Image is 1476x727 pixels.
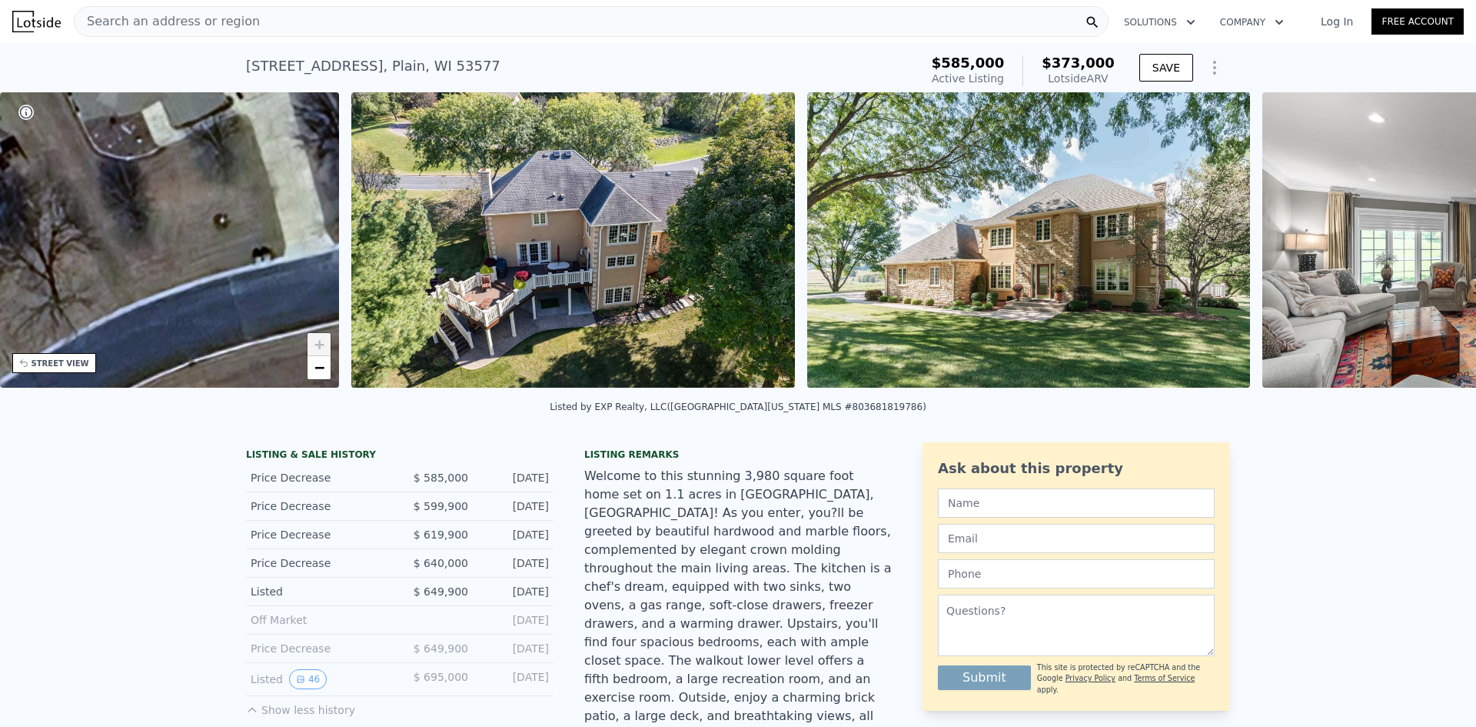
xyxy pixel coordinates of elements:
div: STREET VIEW [32,358,89,369]
div: [DATE] [480,641,549,656]
div: [DATE] [480,584,549,599]
div: Price Decrease [251,470,387,485]
span: Active Listing [932,72,1004,85]
span: $ 640,000 [414,557,468,569]
div: Price Decrease [251,499,387,514]
div: [DATE] [480,470,549,485]
input: Phone [938,559,1215,589]
div: LISTING & SALE HISTORY [246,449,553,464]
div: Listed by EXP Realty, LLC ([GEOGRAPHIC_DATA][US_STATE] MLS #803681819786) [550,402,926,412]
input: Email [938,524,1215,553]
div: Price Decrease [251,641,387,656]
a: Privacy Policy [1065,674,1115,682]
img: Sale: 154096323 Parcel: 106066746 [351,92,795,388]
span: $ 649,900 [414,642,468,655]
input: Name [938,489,1215,518]
button: Submit [938,665,1031,690]
span: $ 695,000 [414,671,468,683]
div: Listed [251,584,387,599]
a: Zoom in [307,333,331,356]
span: Search an address or region [75,12,260,31]
div: Lotside ARV [1042,71,1115,86]
button: View historical data [289,669,327,689]
div: This site is protected by reCAPTCHA and the Google and apply. [1037,662,1215,695]
div: [DATE] [480,555,549,571]
div: [DATE] [480,527,549,542]
div: Ask about this property [938,458,1215,479]
span: $585,000 [932,55,1005,71]
div: Price Decrease [251,555,387,571]
div: [DATE] [480,612,549,628]
div: [STREET_ADDRESS] , Plain , WI 53577 [246,55,500,77]
button: Solutions [1112,8,1208,36]
span: $ 585,000 [414,472,468,484]
span: $ 599,900 [414,500,468,512]
button: Show Options [1199,52,1230,83]
div: [DATE] [480,499,549,514]
img: Sale: 154096323 Parcel: 106066746 [807,92,1251,388]
a: Free Account [1371,8,1464,35]
span: − [314,358,324,377]
a: Zoom out [307,356,331,379]
span: $ 649,900 [414,585,468,598]
img: Lotside [12,11,61,32]
span: $373,000 [1042,55,1115,71]
span: $ 619,900 [414,529,468,541]
a: Log In [1302,14,1371,29]
button: Company [1208,8,1296,36]
div: Listing remarks [584,449,892,461]
button: SAVE [1139,54,1193,82]
span: + [314,335,324,354]
div: Listed [251,669,387,689]
div: Off Market [251,612,387,628]
div: [DATE] [480,669,549,689]
div: Price Decrease [251,527,387,542]
button: Show less history [246,696,355,718]
a: Terms of Service [1134,674,1195,682]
